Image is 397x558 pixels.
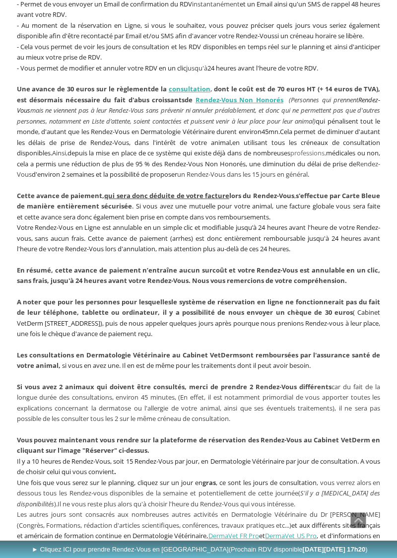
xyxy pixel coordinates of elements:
a: Défiler vers le haut [350,512,366,528]
span: , [17,84,381,104]
b: de 70 euros HT (+ 14 euros de TVA), est désormais nécessaire du fait d'abus croissants [17,84,381,104]
strong: dont le coût est [214,84,266,93]
em: S'il y a [MEDICAL_DATA] des disponibilités [17,488,381,508]
a: DermaVet FR Pro [208,531,260,540]
a: Rendez-Vous Non Honorés [196,95,283,104]
b: . [114,467,116,476]
span: ( Cabinet VetDerm [STREET_ADDRESS]) [17,297,381,328]
span: Cela permet de diminuer d'autant les délais de prise de Rendez-Vous, [17,127,381,147]
span: - Au moment de la réservation en Ligne, si vous le souhaitez, vous pouvez préciser quels jours vo... [17,21,381,41]
span: Votre Rendez-Vous en Ligne est annulable en un simple clic et modifiable jusqu’à 24 heures avant ... [17,223,381,253]
b: le système de réservation en ligne ne fonctionnerait pas du fait de leur téléphone, tablette ou o... [17,297,381,317]
span: qui sera donc déduite de votre facture [104,191,229,200]
span: 45 [262,127,268,136]
span: un Rendez-Vous dans les 15 jours en général [177,170,308,179]
span: Une fois que vous serez sur le planning, cliquez sur un jour en , ce sont les jours de consultation [17,478,317,487]
b: Les consultations en Dermatologie Vétérinaire au Cabinet VetDerm [17,350,240,359]
span: En résumé, cette avance de paiement n’entraîne aucun surcoût et votre Rendez-Vous est annulable e... [17,266,381,285]
span: si vous en avez une. Il en est de même pour les traitements dont il peut avoir besoin. [62,361,311,370]
span: dans l'intérêt de votre animal, [134,138,232,147]
span: . Si vous avez une mutuelle pour votre animal, une facture globale vous sera faite et cette avanc... [17,191,381,221]
span: Les autres jours sont consacrés aux nombreuses autres activités en Dermatologie Vétérinaire du Dr... [17,510,381,530]
span: (Prochain RDV disponible ) [229,546,368,553]
b: lesquelles [139,297,171,306]
span: , [17,191,381,211]
span: - Vous permet de modifier et annuler votre RDV en un clic 24 heures avant l'heure de votre RDV. [17,64,318,72]
span: Il y a 10 heures de Rendez-Vous, soit 15 Rendez-Vous par jour, en Dermatologie Vétérinaire par jo... [17,457,381,477]
em: (Personnes qui prennent mais ne viennent pas à leur Rendez-Vous sans prévenir ni annuler préalabl... [17,95,381,126]
strong: Si vous avez 2 animaux qui doivent être consultés, merci de prendre 2 Rendez-Vous différents [17,382,332,391]
strong: Cette avance de paiement, lors du Rendez-Vous [17,191,294,200]
b: A noter que pour les personnes pour [17,297,137,306]
span: , puis de nous appeler quelques jours après pour [102,319,248,328]
span: ( ). [17,488,381,508]
a: consultation [169,84,210,93]
a: DermaVet US Pro [265,531,317,540]
b: règlement [117,84,151,93]
span: ► Cliquez ICI pour prendre Rendez-Vous en [GEOGRAPHIC_DATA] [32,546,368,553]
span: professions, [290,148,326,157]
span: Ainsi, [52,148,67,157]
span: , vous verrez alors en dessous tous les Rendez-vous disponibles de la semaine et potentiellement ... [17,478,381,508]
span: car du fait de la longue durée des consultations, environ 45 minutes, (En effet, il est notamment... [17,382,381,413]
span: jusqu'à [186,64,207,72]
span: . [362,31,364,40]
span: . [229,414,230,423]
span: si un créneau horaire se libère [274,31,362,40]
span: et aux différents sites français et américain de formation continue en Dermatologie Vétérinaire, ... [17,510,381,551]
b: [DATE][DATE] 17h20 [303,546,366,553]
strong: Vous pouvez maintenant vous rendre sur la plateforme de réservation des Rendez-Vous au Cabinet Ve... [17,435,381,455]
b: Une avance de 30 euros sur le [17,84,115,93]
span: de [185,95,193,104]
span: Défiler vers le haut [351,513,366,528]
span: - Cela vous permet de voir les jours de consultation et les RDV disponibles en temps réel sur le ... [17,42,381,62]
span: gras [202,478,216,487]
b: de la [151,84,167,93]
